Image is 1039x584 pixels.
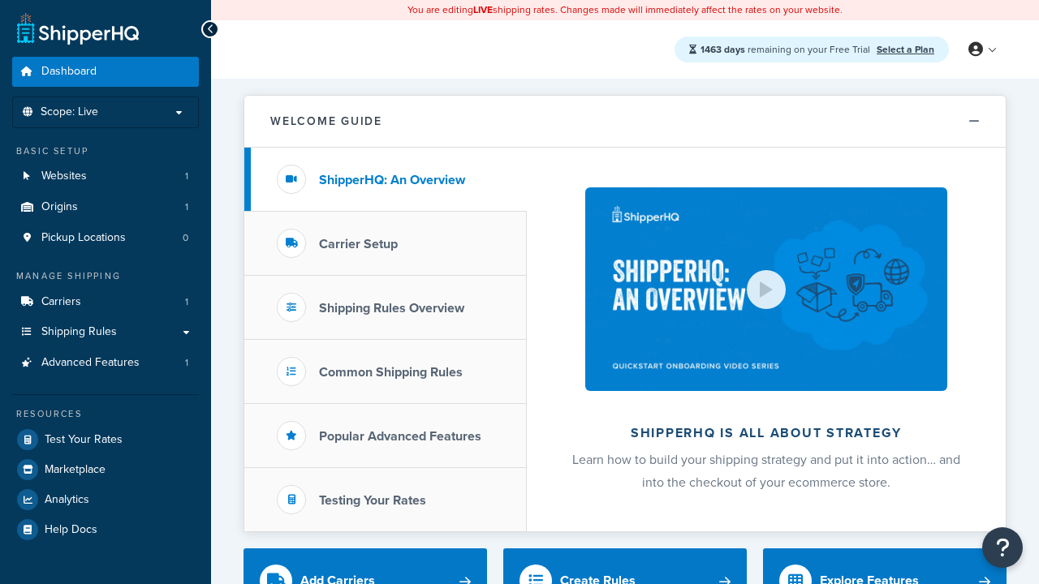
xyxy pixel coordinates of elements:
[319,173,465,187] h3: ShipperHQ: An Overview
[12,455,199,484] a: Marketplace
[45,463,106,477] span: Marketplace
[12,515,199,544] a: Help Docs
[877,42,934,57] a: Select a Plan
[185,295,188,309] span: 1
[12,407,199,421] div: Resources
[12,485,199,514] a: Analytics
[319,301,464,316] h3: Shipping Rules Overview
[41,200,78,214] span: Origins
[244,96,1006,148] button: Welcome Guide
[41,356,140,370] span: Advanced Features
[12,317,199,347] a: Shipping Rules
[12,348,199,378] li: Advanced Features
[12,223,199,253] a: Pickup Locations0
[319,429,481,444] h3: Popular Advanced Features
[183,231,188,245] span: 0
[12,287,199,317] a: Carriers1
[41,325,117,339] span: Shipping Rules
[473,2,493,17] b: LIVE
[319,493,426,508] h3: Testing Your Rates
[12,348,199,378] a: Advanced Features1
[12,57,199,87] a: Dashboard
[701,42,745,57] strong: 1463 days
[12,161,199,191] li: Websites
[12,192,199,222] a: Origins1
[270,115,382,127] h2: Welcome Guide
[12,144,199,158] div: Basic Setup
[45,433,123,447] span: Test Your Rates
[41,231,126,245] span: Pickup Locations
[12,161,199,191] a: Websites1
[701,42,873,57] span: remaining on your Free Trial
[185,200,188,214] span: 1
[572,450,960,492] span: Learn how to build your shipping strategy and put it into action… and into the checkout of your e...
[12,287,199,317] li: Carriers
[570,426,963,440] h2: ShipperHQ is all about strategy
[12,269,199,283] div: Manage Shipping
[585,187,947,391] img: ShipperHQ is all about strategy
[12,223,199,253] li: Pickup Locations
[41,295,81,309] span: Carriers
[185,356,188,370] span: 1
[319,365,463,380] h3: Common Shipping Rules
[12,425,199,454] a: Test Your Rates
[185,170,188,183] span: 1
[41,170,87,183] span: Websites
[319,237,398,251] h3: Carrier Setup
[982,527,1023,568] button: Open Resource Center
[12,192,199,222] li: Origins
[45,523,97,537] span: Help Docs
[41,105,98,119] span: Scope: Live
[41,65,97,79] span: Dashboard
[45,493,89,507] span: Analytics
